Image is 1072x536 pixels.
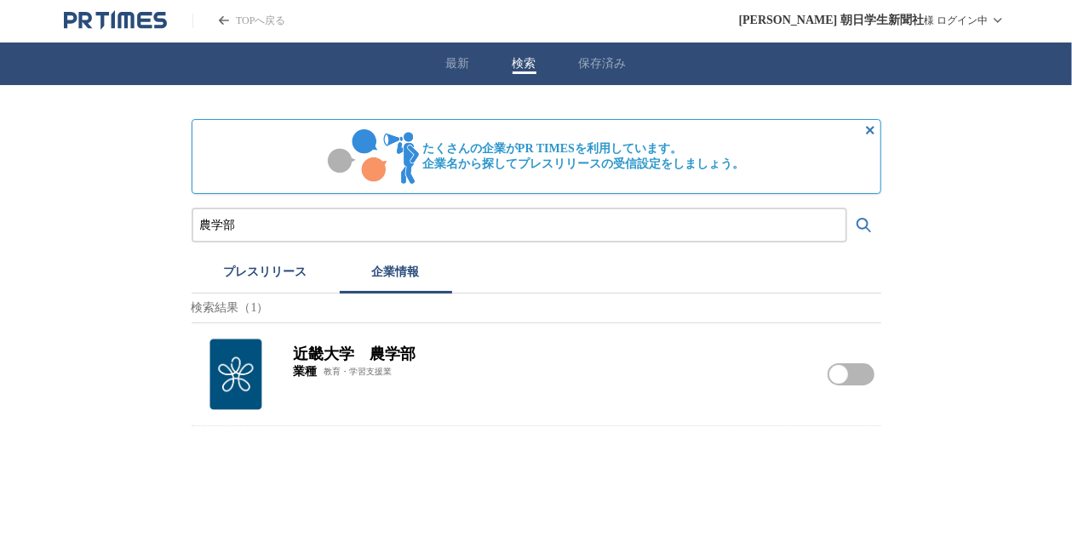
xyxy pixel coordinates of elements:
span: たくさんの企業がPR TIMESを利用しています。 企業名から探してプレスリリースの受信設定をしましょう。 [422,141,744,172]
span: 教育・学習支援業 [324,366,393,378]
button: 検索する [847,208,881,242]
input: プレスリリースおよび企業を検索する [200,216,839,235]
a: PR TIMESのトップページはこちら [192,14,285,28]
button: 検索 [513,56,536,71]
span: 業種 [294,364,318,379]
span: [PERSON_NAME] 朝日学生新聞社 [739,13,924,28]
button: 非表示にする [860,120,880,140]
button: 企業情報 [340,256,452,294]
p: 検索結果（1） [192,294,881,323]
button: 保存済み [579,56,627,71]
h2: 近畿大学 農学部 [294,344,807,364]
a: PR TIMESのトップページはこちら [64,10,167,31]
button: 最新 [446,56,470,71]
button: プレスリリース [192,256,340,294]
img: 近畿大学 農学部のロゴ [198,337,273,412]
